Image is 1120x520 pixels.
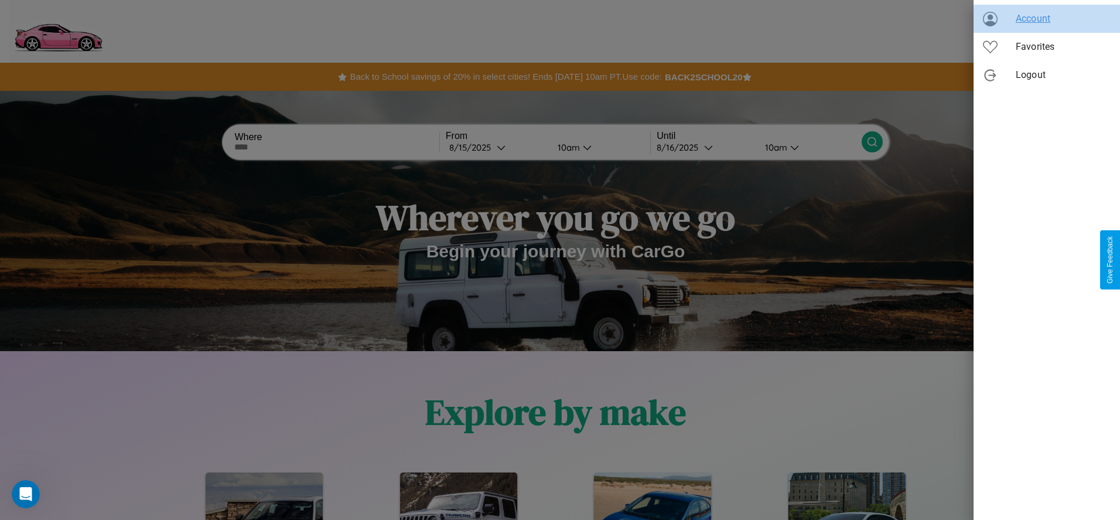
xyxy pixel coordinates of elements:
div: Logout [974,61,1120,89]
div: Account [974,5,1120,33]
iframe: Intercom live chat [12,480,40,508]
div: Favorites [974,33,1120,61]
span: Favorites [1016,40,1111,54]
div: Give Feedback [1106,236,1114,284]
span: Logout [1016,68,1111,82]
span: Account [1016,12,1111,26]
